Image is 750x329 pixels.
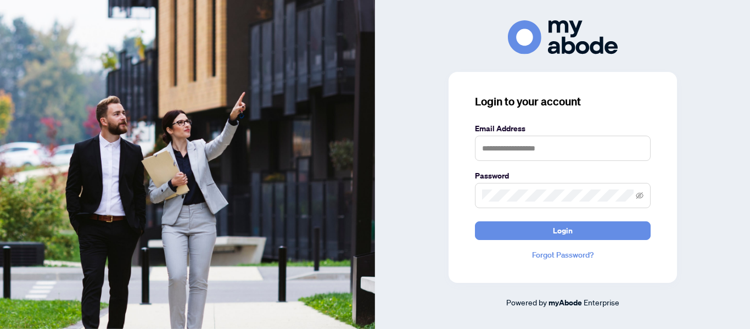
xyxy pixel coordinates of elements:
span: Login [553,222,573,239]
label: Email Address [475,122,651,135]
label: Password [475,170,651,182]
a: myAbode [548,297,582,309]
span: eye-invisible [636,192,643,199]
img: ma-logo [508,20,618,54]
h3: Login to your account [475,94,651,109]
span: Enterprise [584,297,619,307]
button: Login [475,221,651,240]
a: Forgot Password? [475,249,651,261]
span: Powered by [506,297,547,307]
